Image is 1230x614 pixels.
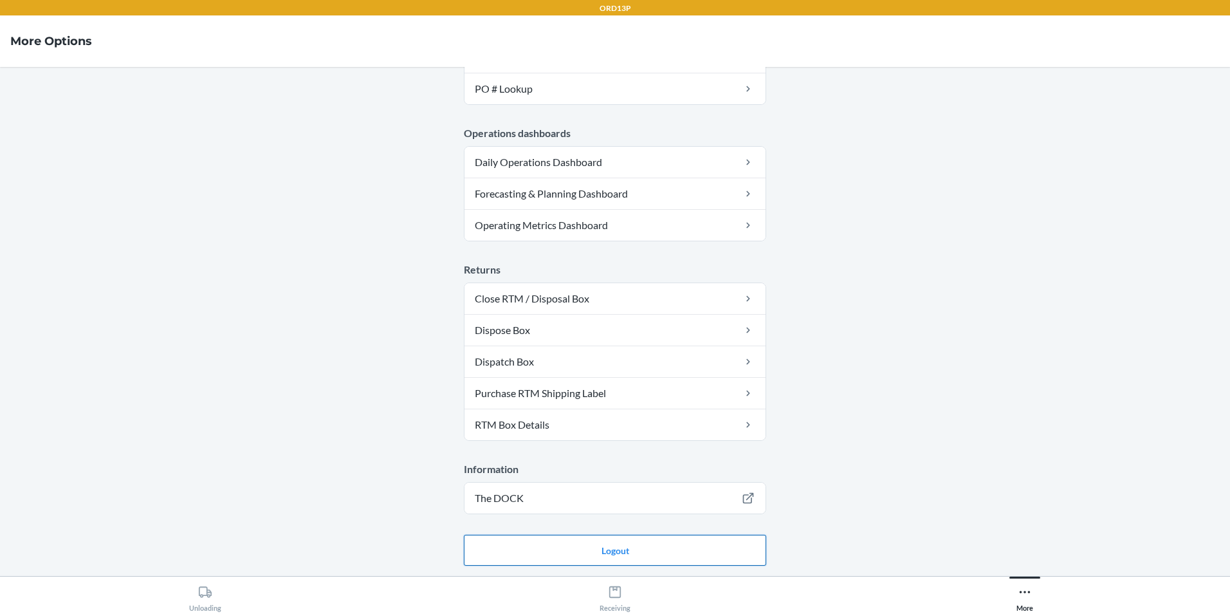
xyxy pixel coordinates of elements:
[10,33,92,50] h4: More Options
[464,346,766,377] a: Dispatch Box
[820,577,1230,612] button: More
[464,461,766,477] p: Information
[464,178,766,209] a: Forecasting & Planning Dashboard
[464,483,766,514] a: The DOCK
[464,535,766,566] button: Logout
[464,126,766,141] p: Operations dashboards
[464,378,766,409] a: Purchase RTM Shipping Label
[1016,580,1033,612] div: More
[464,283,766,314] a: Close RTM / Disposal Box
[464,210,766,241] a: Operating Metrics Dashboard
[464,147,766,178] a: Daily Operations Dashboard
[410,577,820,612] button: Receiving
[464,73,766,104] a: PO # Lookup
[464,262,766,277] p: Returns
[600,3,631,14] p: ORD13P
[464,315,766,346] a: Dispose Box
[464,409,766,440] a: RTM Box Details
[600,580,630,612] div: Receiving
[189,580,221,612] div: Unloading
